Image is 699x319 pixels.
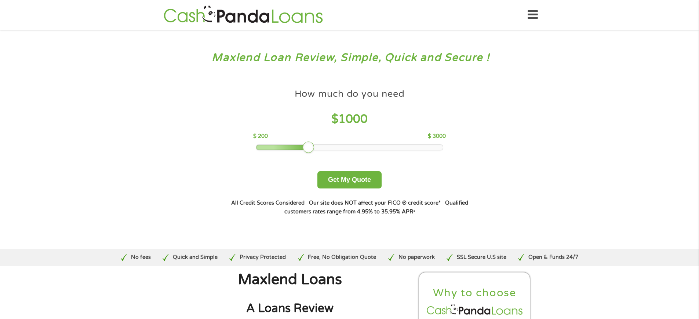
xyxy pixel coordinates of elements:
p: Open & Funds 24/7 [528,253,578,261]
p: $ 200 [253,132,268,140]
p: No paperwork [398,253,435,261]
h2: A Loans Review [168,301,412,316]
strong: Qualified customers rates range from 4.95% to 35.95% APR¹ [284,200,468,215]
h3: Maxlend Loan Review, Simple, Quick and Secure ! [21,51,678,65]
p: Free, No Obligation Quote [308,253,376,261]
p: SSL Secure U.S site [457,253,506,261]
img: GetLoanNow Logo [161,4,325,25]
p: $ 3000 [428,132,446,140]
strong: Our site does NOT affect your FICO ® credit score* [309,200,441,206]
h4: How much do you need [295,88,405,100]
h4: $ [253,112,446,127]
strong: All Credit Scores Considered [231,200,305,206]
p: Quick and Simple [173,253,218,261]
h2: Why to choose [425,286,524,300]
span: Maxlend Loans [238,271,342,288]
p: No fees [131,253,151,261]
span: 1000 [338,112,368,126]
p: Privacy Protected [240,253,286,261]
button: Get My Quote [317,171,382,188]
